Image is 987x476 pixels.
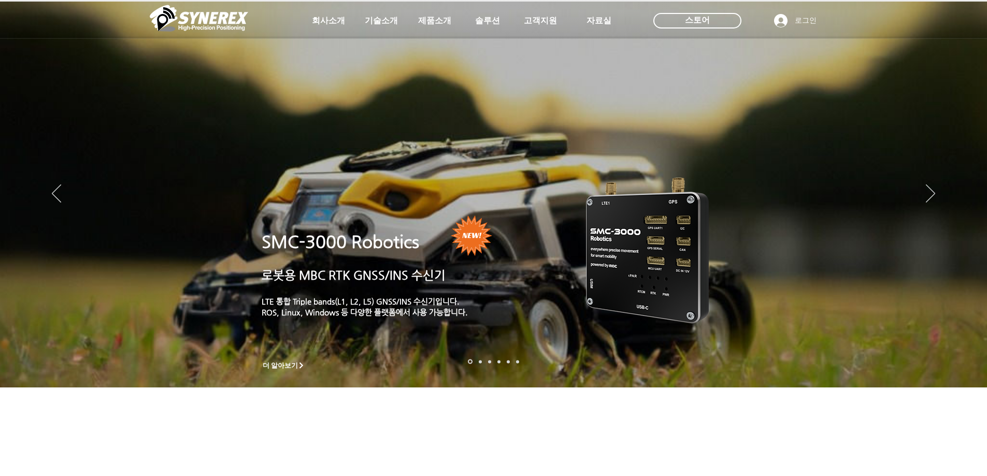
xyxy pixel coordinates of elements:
img: KakaoTalk_20241224_155801212.png [571,162,724,336]
a: ROS, Linux, Windows 등 다양한 플랫폼에서 사용 가능합니다. [262,308,468,316]
span: 솔루션 [475,16,500,26]
a: 정밀농업 [516,360,519,363]
a: 측량 IoT [488,360,491,363]
a: 로봇 [507,360,510,363]
a: 제품소개 [409,10,461,31]
img: 씨너렉스_White_simbol_대지 1.png [150,3,248,34]
span: 더 알아보기 [263,361,298,370]
a: SMC-3000 Robotics [262,232,419,252]
a: 솔루션 [462,10,513,31]
span: 제품소개 [418,16,451,26]
button: 로그인 [767,11,824,31]
a: 회사소개 [303,10,354,31]
span: 스토어 [685,15,710,26]
a: 자료실 [573,10,625,31]
span: 고객지원 [524,16,557,26]
a: 자율주행 [497,360,500,363]
div: 스토어 [653,13,741,28]
span: 로그인 [791,16,820,26]
a: 로봇- SMC 2000 [468,359,473,364]
span: 회사소개 [312,16,345,26]
a: LTE 통합 Triple bands(L1, L2, L5) GNSS/INS 수신기입니다. [262,297,460,306]
a: 드론 8 - SMC 2000 [479,360,482,363]
a: 더 알아보기 [258,359,310,372]
a: 기술소개 [355,10,407,31]
span: 자료실 [587,16,611,26]
a: 고객지원 [514,10,566,31]
a: 로봇용 MBC RTK GNSS/INS 수신기 [262,268,446,282]
span: 기술소개 [365,16,398,26]
button: 다음 [926,184,935,204]
nav: 슬라이드 [465,359,522,364]
button: 이전 [52,184,61,204]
